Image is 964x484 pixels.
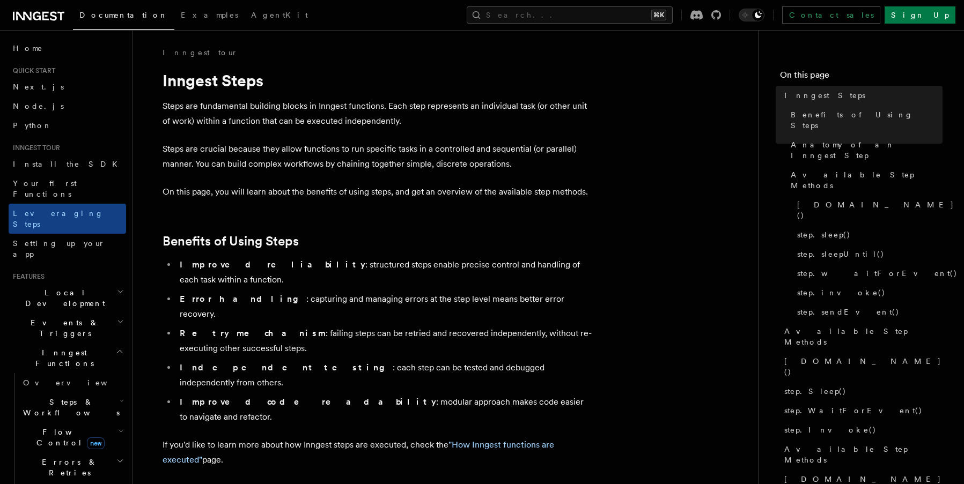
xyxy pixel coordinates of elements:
li: : each step can be tested and debugged independently from others. [176,360,592,390]
a: Inngest tour [163,47,238,58]
a: Documentation [73,3,174,30]
span: Benefits of Using Steps [791,109,943,131]
button: Steps & Workflows [19,392,126,422]
strong: Independent testing [180,362,393,373]
a: Available Step Methods [786,165,943,195]
a: Benefits of Using Steps [786,105,943,135]
button: Events & Triggers [9,313,126,343]
a: Install the SDK [9,154,126,174]
span: Setting up your app [13,239,105,258]
button: Toggle dark mode [739,9,764,21]
span: step.WaitForEvent() [784,405,923,416]
a: step.Sleep() [780,382,943,401]
button: Search...⌘K [467,6,673,24]
a: Setting up your app [9,234,126,264]
li: : modular approach makes code easier to navigate and refactor. [176,394,592,425]
a: step.sleepUntil() [793,244,943,264]
strong: Improved code readability [180,397,436,407]
span: Inngest tour [9,144,60,152]
span: Local Development [9,287,117,309]
span: [DOMAIN_NAME]() [784,356,943,377]
a: Anatomy of an Inngest Step [786,135,943,165]
a: Available Step Methods [780,440,943,470]
button: Flow Controlnew [19,422,126,452]
li: : structured steps enable precise control and handling of each task within a function. [176,257,592,287]
button: Local Development [9,283,126,313]
span: Anatomy of an Inngest Step [791,139,943,161]
a: Your first Functions [9,174,126,204]
span: Node.js [13,102,64,110]
a: Benefits of Using Steps [163,234,299,249]
li: : capturing and managing errors at the step level means better error recovery. [176,292,592,322]
span: Events & Triggers [9,317,117,339]
span: Install the SDK [13,160,124,168]
p: On this page, you will learn about the benefits of using steps, and get an overview of the availa... [163,184,592,199]
span: Overview [23,378,134,387]
span: Features [9,272,45,281]
p: Steps are crucial because they allow functions to run specific tasks in a controlled and sequenti... [163,142,592,172]
span: Available Step Methods [784,326,943,347]
a: Next.js [9,77,126,96]
span: Inngest Steps [784,90,865,101]
span: step.sleep() [797,229,851,240]
a: step.Invoke() [780,420,943,440]
span: Examples [181,11,238,19]
span: Errors & Retries [19,457,116,478]
a: [DOMAIN_NAME]() [793,195,943,225]
a: step.WaitForEvent() [780,401,943,420]
span: Documentation [79,11,168,19]
strong: Error handling [180,294,306,304]
a: Inngest Steps [780,86,943,105]
span: step.waitForEvent() [797,268,958,279]
a: Python [9,116,126,135]
span: Python [13,121,52,130]
a: Sign Up [885,6,955,24]
span: step.invoke() [797,287,886,298]
a: Node.js [9,96,126,116]
span: Your first Functions [13,179,77,198]
kbd: ⌘K [651,10,666,20]
h4: On this page [780,69,943,86]
span: Flow Control [19,427,118,448]
span: Available Step Methods [791,169,943,191]
a: step.invoke() [793,283,943,302]
a: step.sleep() [793,225,943,244]
span: step.Sleep() [784,386,847,397]
a: step.sendEvent() [793,302,943,322]
span: Leveraging Steps [13,209,104,228]
a: step.waitForEvent() [793,264,943,283]
a: Contact sales [782,6,880,24]
a: AgentKit [245,3,314,29]
span: step.sleepUntil() [797,249,885,259]
a: [DOMAIN_NAME]() [780,352,943,382]
span: [DOMAIN_NAME]() [797,199,954,221]
span: Available Step Methods [784,444,943,465]
span: step.Invoke() [784,425,877,435]
a: Examples [174,3,245,29]
a: Leveraging Steps [9,204,126,234]
span: Home [13,43,43,54]
span: step.sendEvent() [797,307,900,317]
h1: Inngest Steps [163,71,592,90]
button: Inngest Functions [9,343,126,373]
a: Available Step Methods [780,322,943,352]
span: new [87,437,105,449]
strong: Improved reliability [180,259,365,270]
button: Errors & Retries [19,452,126,482]
a: Home [9,39,126,58]
li: : failing steps can be retried and recovered independently, without re-executing other successful... [176,326,592,356]
span: AgentKit [251,11,308,19]
a: Overview [19,373,126,392]
p: Steps are fundamental building blocks in Inngest functions. Each step represents an individual ta... [163,99,592,129]
span: Steps & Workflows [19,397,120,418]
strong: Retry mechanism [180,328,326,338]
span: Quick start [9,66,55,75]
span: Inngest Functions [9,347,116,369]
span: Next.js [13,83,64,91]
p: If you'd like to learn more about how Inngest steps are executed, check the page. [163,437,592,467]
